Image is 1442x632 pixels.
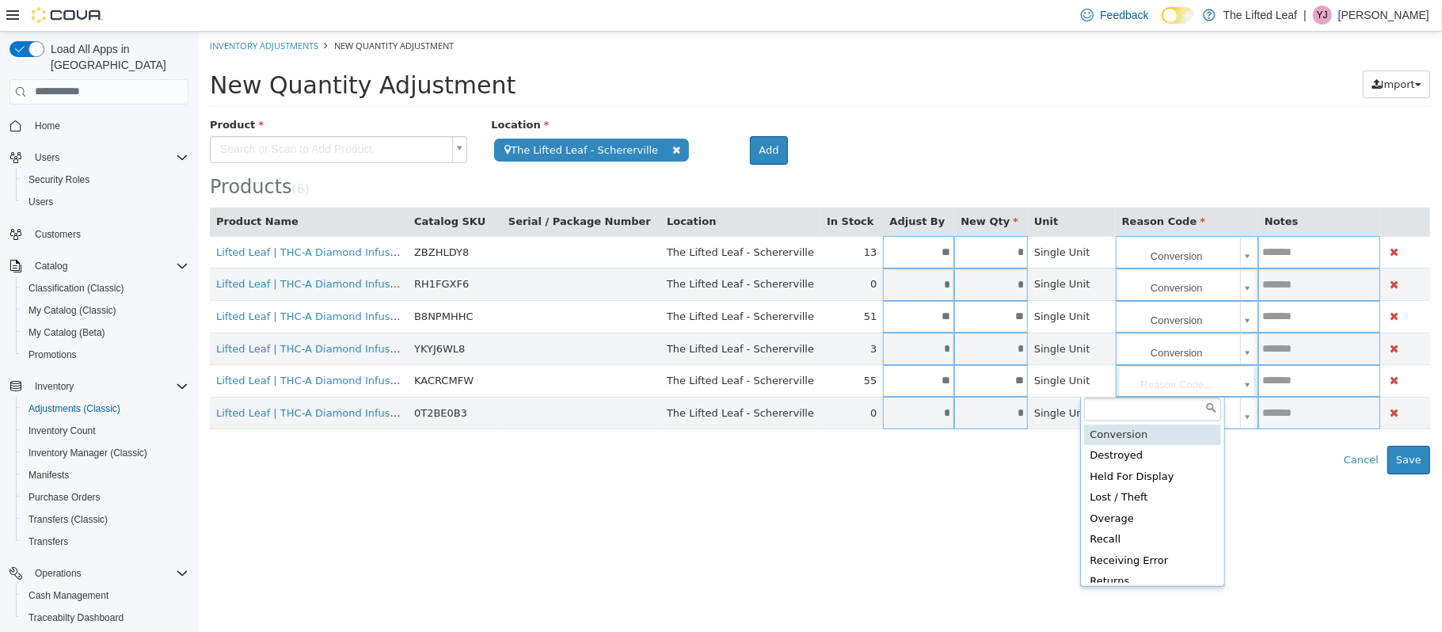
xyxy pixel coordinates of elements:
span: Cash Management [22,586,188,605]
span: Adjustments (Classic) [22,399,188,418]
span: Feedback [1100,7,1148,23]
span: Traceabilty Dashboard [22,608,188,627]
span: Inventory [35,380,74,393]
button: Manifests [16,464,195,486]
button: Adjustments (Classic) [16,398,195,420]
span: Manifests [22,466,188,485]
a: Promotions [22,345,83,364]
button: Home [3,114,195,137]
span: Traceabilty Dashboard [29,611,124,624]
button: My Catalog (Classic) [16,299,195,322]
span: Transfers [29,535,68,548]
span: My Catalog (Classic) [29,304,116,317]
span: Operations [29,564,188,583]
a: Purchase Orders [22,488,107,507]
span: Users [35,151,59,164]
span: Customers [35,228,81,241]
button: Classification (Classic) [16,277,195,299]
a: My Catalog (Classic) [22,301,123,320]
p: [PERSON_NAME] [1338,6,1429,25]
span: Purchase Orders [29,491,101,504]
input: Dark Mode [1162,7,1195,24]
span: Classification (Classic) [22,279,188,298]
button: Operations [3,562,195,584]
span: Cash Management [29,589,108,602]
a: Inventory Count [22,421,102,440]
div: Lost / Theft [886,455,1023,477]
span: Promotions [22,345,188,364]
span: Classification (Classic) [29,282,124,295]
p: The Lifted Leaf [1223,6,1297,25]
span: My Catalog (Classic) [22,301,188,320]
button: Transfers (Classic) [16,508,195,531]
a: Traceabilty Dashboard [22,608,130,627]
a: Users [22,192,59,211]
button: Inventory Manager (Classic) [16,442,195,464]
button: Users [3,147,195,169]
span: Inventory Count [22,421,188,440]
span: My Catalog (Beta) [22,323,188,342]
button: Users [29,148,66,167]
span: Security Roles [22,170,188,189]
span: Inventory Manager (Classic) [29,447,147,459]
button: Traceabilty Dashboard [16,607,195,629]
button: Users [16,191,195,213]
span: My Catalog (Beta) [29,326,105,339]
span: Users [29,148,188,167]
a: Transfers (Classic) [22,510,114,529]
span: Catalog [29,257,188,276]
div: Held For Display [886,435,1023,456]
button: Inventory [29,377,80,396]
a: Inventory Manager (Classic) [22,444,154,463]
span: Purchase Orders [22,488,188,507]
div: Recall [886,497,1023,519]
span: Operations [35,567,82,580]
span: Users [22,192,188,211]
button: Purchase Orders [16,486,195,508]
button: Operations [29,564,88,583]
span: Load All Apps in [GEOGRAPHIC_DATA] [44,41,188,73]
a: Manifests [22,466,75,485]
button: Inventory [3,375,195,398]
span: Security Roles [29,173,89,186]
span: Inventory [29,377,188,396]
a: Transfers [22,532,74,551]
span: Promotions [29,348,77,361]
button: Catalog [3,255,195,277]
div: Yajaira Jones [1313,6,1332,25]
span: Inventory Count [29,425,96,437]
span: Home [29,116,188,135]
span: Transfers (Classic) [29,513,108,526]
a: Home [29,116,67,135]
button: Customers [3,223,195,246]
span: Manifests [29,469,69,482]
a: Adjustments (Classic) [22,399,127,418]
div: Overage [886,477,1023,498]
span: YJ [1317,6,1328,25]
span: Home [35,120,60,132]
p: | [1303,6,1307,25]
span: Transfers [22,532,188,551]
a: Cash Management [22,586,115,605]
span: Inventory Manager (Classic) [22,444,188,463]
span: Adjustments (Classic) [29,402,120,415]
button: Promotions [16,344,195,366]
button: Catalog [29,257,74,276]
div: Conversion [886,393,1023,414]
span: Transfers (Classic) [22,510,188,529]
a: Classification (Classic) [22,279,131,298]
a: Customers [29,225,87,244]
button: Inventory Count [16,420,195,442]
button: My Catalog (Beta) [16,322,195,344]
a: Security Roles [22,170,96,189]
span: Users [29,196,53,208]
button: Transfers [16,531,195,553]
button: Security Roles [16,169,195,191]
div: Destroyed [886,413,1023,435]
img: Cova [32,7,103,23]
a: My Catalog (Beta) [22,323,112,342]
div: Returns [886,539,1023,561]
span: Dark Mode [1162,24,1162,25]
span: Catalog [35,260,67,272]
button: Cash Management [16,584,195,607]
